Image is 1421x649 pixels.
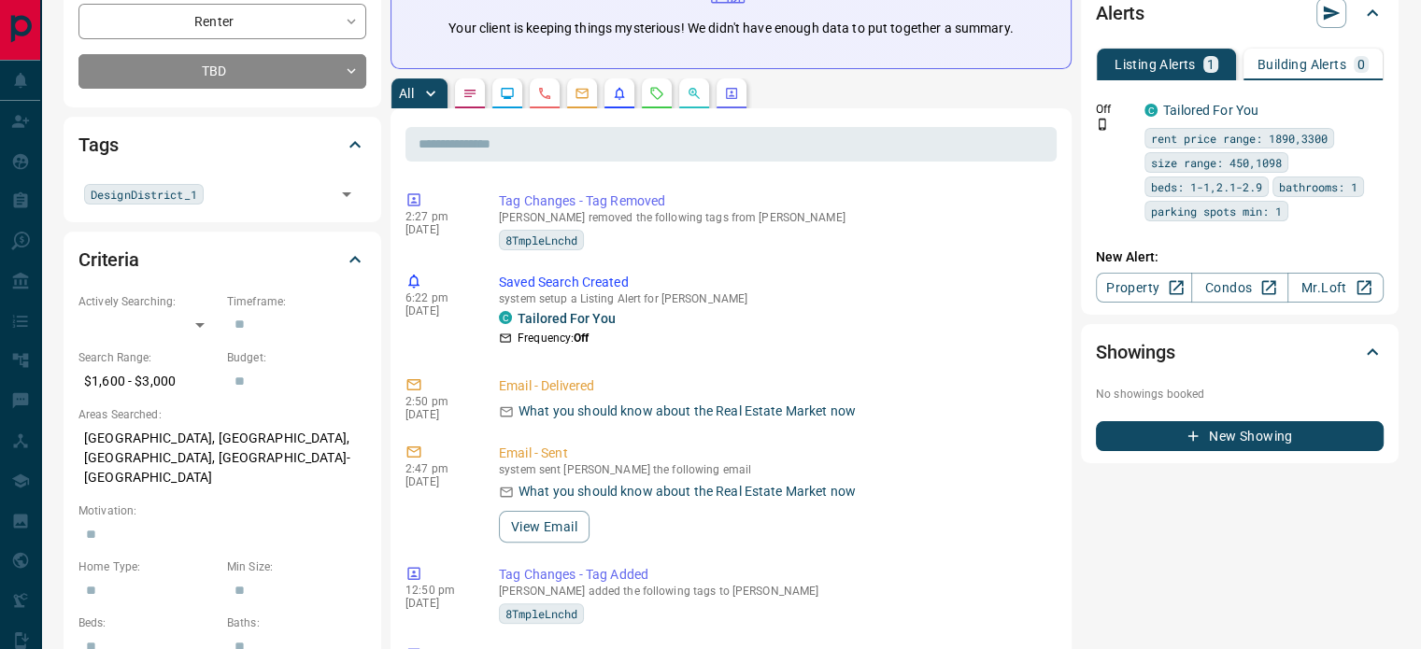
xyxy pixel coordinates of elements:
p: Off [1096,101,1133,118]
strong: Off [574,332,589,345]
span: rent price range: 1890,3300 [1151,129,1328,148]
p: Building Alerts [1258,58,1346,71]
p: 6:22 pm [405,291,471,304]
p: What you should know about the Real Estate Market now [519,402,856,421]
p: Your client is keeping things mysterious! We didn't have enough data to put together a summary. [448,19,1013,38]
button: New Showing [1096,421,1384,451]
a: Tailored For You [1163,103,1258,118]
span: beds: 1-1,2.1-2.9 [1151,177,1262,196]
p: No showings booked [1096,386,1384,402]
svg: Calls [537,86,552,101]
div: Showings [1096,330,1384,374]
svg: Requests [649,86,664,101]
p: Timeframe: [227,293,366,310]
p: Saved Search Created [499,273,1049,292]
p: 0 [1357,58,1365,71]
svg: Agent Actions [724,86,739,101]
a: Condos [1191,273,1287,303]
svg: Opportunities [687,86,702,101]
p: [DATE] [405,304,471,317]
svg: Notes [462,86,477,101]
h2: Showings [1096,337,1175,367]
p: Tag Changes - Tag Removed [499,191,1049,211]
div: Tags [78,122,366,167]
a: Mr.Loft [1287,273,1384,303]
p: All [399,87,414,100]
span: 8TmpleLnchd [505,604,577,623]
p: Tag Changes - Tag Added [499,565,1049,585]
p: [DATE] [405,597,471,610]
span: parking spots min: 1 [1151,202,1282,220]
p: 12:50 pm [405,584,471,597]
p: system setup a Listing Alert for [PERSON_NAME] [499,292,1049,305]
p: 2:27 pm [405,210,471,223]
h2: Tags [78,130,118,160]
p: 1 [1207,58,1215,71]
div: TBD [78,54,366,89]
span: bathrooms: 1 [1279,177,1357,196]
p: [DATE] [405,223,471,236]
span: DesignDistrict_1 [91,185,197,204]
p: Email - Delivered [499,376,1049,396]
button: View Email [499,511,590,543]
p: [DATE] [405,408,471,421]
p: [GEOGRAPHIC_DATA], [GEOGRAPHIC_DATA], [GEOGRAPHIC_DATA], [GEOGRAPHIC_DATA]-[GEOGRAPHIC_DATA] [78,423,366,493]
svg: Emails [575,86,590,101]
div: Criteria [78,237,366,282]
p: Min Size: [227,558,366,575]
button: Open [334,181,360,207]
p: Home Type: [78,558,218,575]
p: Email - Sent [499,444,1049,463]
p: New Alert: [1096,247,1384,267]
p: Beds: [78,614,218,631]
p: [PERSON_NAME] added the following tags to [PERSON_NAME] [499,585,1049,598]
a: Property [1096,273,1192,303]
svg: Listing Alerts [612,86,627,101]
p: [PERSON_NAME] removed the following tags from [PERSON_NAME] [499,211,1049,224]
p: Actively Searching: [78,293,218,310]
p: Baths: [227,614,366,631]
p: [DATE] [405,475,471,488]
p: Search Range: [78,349,218,366]
p: Motivation: [78,502,366,519]
div: Renter [78,4,366,38]
span: size range: 450,1098 [1151,153,1282,172]
p: system sent [PERSON_NAME] the following email [499,463,1049,476]
p: 2:47 pm [405,462,471,475]
p: Frequency: [518,330,589,346]
span: 8TmpleLnchd [505,231,577,249]
p: Budget: [227,349,366,366]
svg: Push Notification Only [1096,118,1109,131]
p: What you should know about the Real Estate Market now [519,482,856,501]
div: condos.ca [1144,104,1158,117]
svg: Lead Browsing Activity [500,86,515,101]
h2: Criteria [78,245,139,275]
p: $1,600 - $3,000 [78,366,218,397]
p: 2:50 pm [405,395,471,408]
a: Tailored For You [518,311,616,326]
p: Listing Alerts [1115,58,1196,71]
p: Areas Searched: [78,406,366,423]
div: condos.ca [499,311,512,324]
